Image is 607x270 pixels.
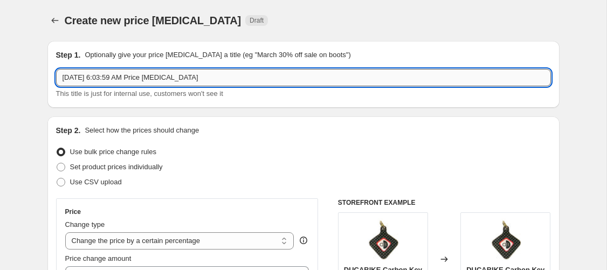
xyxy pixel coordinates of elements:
[70,163,163,171] span: Set product prices individually
[47,13,63,28] button: Price change jobs
[298,235,309,246] div: help
[250,16,264,25] span: Draft
[56,125,81,136] h2: Step 2.
[56,69,551,86] input: 30% off holiday sale
[65,254,132,262] span: Price change amount
[70,178,122,186] span: Use CSV upload
[65,15,242,26] span: Create new price [MEDICAL_DATA]
[85,50,350,60] p: Optionally give your price [MEDICAL_DATA] a title (eg "March 30% off sale on boots")
[70,148,156,156] span: Use bulk price change rules
[338,198,551,207] h6: STOREFRONT EXAMPLE
[65,207,81,216] h3: Price
[56,89,223,98] span: This title is just for internal use, customers won't see it
[361,218,404,261] img: asf01_80x.jpg
[484,218,527,261] img: asf01_80x.jpg
[85,125,199,136] p: Select how the prices should change
[65,220,105,229] span: Change type
[56,50,81,60] h2: Step 1.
